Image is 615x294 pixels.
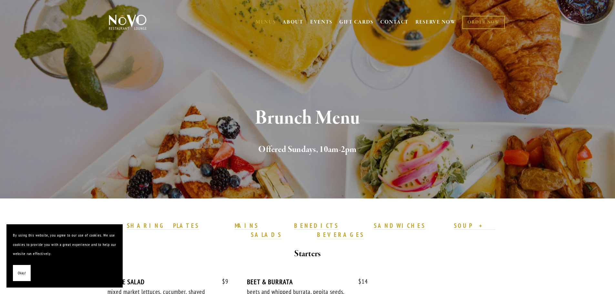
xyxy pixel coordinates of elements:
[119,108,496,129] h1: Brunch Menu
[339,16,374,28] a: GIFT CARDS
[317,231,364,239] a: BEVERAGES
[251,222,495,239] a: SOUP + SALADS
[18,269,26,278] span: Okay!
[13,231,116,259] p: By using this website, you agree to our use of cookies. We use cookies to provide you with a grea...
[358,278,362,285] span: $
[235,222,259,230] a: MAINS
[352,278,368,285] span: 14
[462,16,505,29] a: ORDER NOW
[294,222,339,229] strong: BENEDICTS
[13,265,31,281] button: Okay!
[216,278,229,285] span: 9
[108,14,148,30] img: Novo Restaurant &amp; Lounge
[415,16,456,28] a: RESERVE NOW
[294,248,321,259] strong: Starters
[282,19,303,25] a: ABOUT
[380,16,409,28] a: CONTACT
[127,222,199,229] strong: SHARING PLATES
[222,278,225,285] span: $
[108,278,229,286] div: HOUSE SALAD
[310,19,333,25] a: EVENTS
[294,222,339,230] a: BENEDICTS
[374,222,425,230] a: SANDWICHES
[119,143,496,157] h2: Offered Sundays, 10am-2pm
[256,19,276,25] a: MENUS
[374,222,425,229] strong: SANDWICHES
[247,278,368,286] div: BEET & BURRATA
[235,222,259,229] strong: MAINS
[6,224,123,288] section: Cookie banner
[317,231,364,238] strong: BEVERAGES
[127,222,199,230] a: SHARING PLATES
